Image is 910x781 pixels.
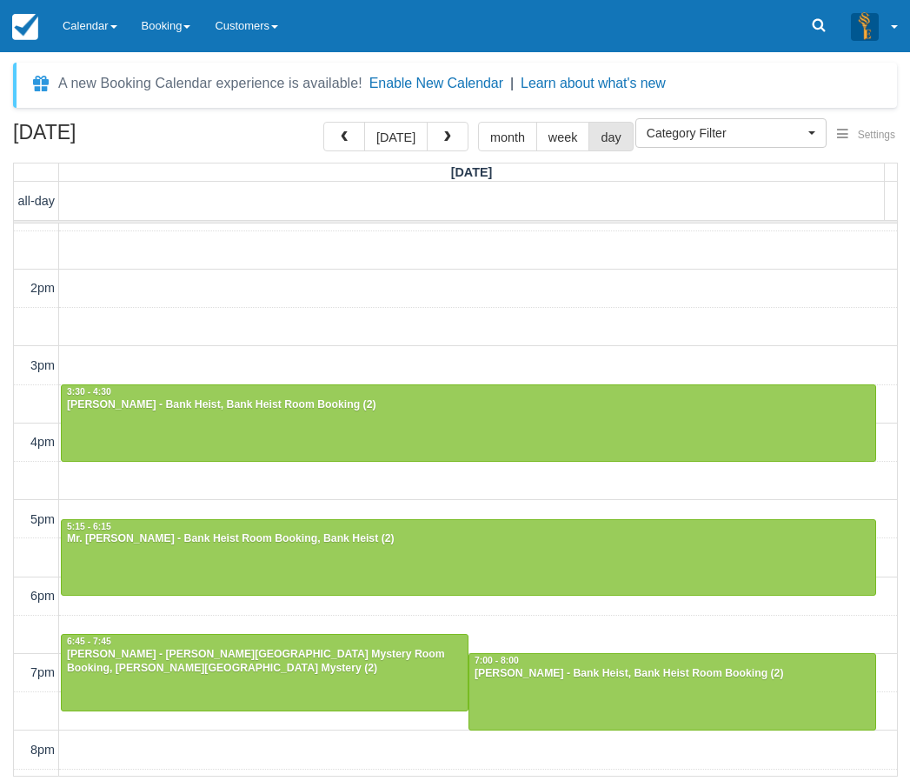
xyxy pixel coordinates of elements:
[451,165,493,179] span: [DATE]
[18,194,55,208] span: all-day
[510,76,514,90] span: |
[67,637,111,646] span: 6:45 - 7:45
[61,634,468,711] a: 6:45 - 7:45[PERSON_NAME] - [PERSON_NAME][GEOGRAPHIC_DATA] Mystery Room Booking, [PERSON_NAME][GEO...
[66,648,463,676] div: [PERSON_NAME] - [PERSON_NAME][GEOGRAPHIC_DATA] Mystery Room Booking, [PERSON_NAME][GEOGRAPHIC_DAT...
[851,12,879,40] img: A3
[58,73,362,94] div: A new Booking Calendar experience is available!
[30,358,55,372] span: 3pm
[858,129,895,141] span: Settings
[478,122,537,151] button: month
[30,435,55,449] span: 4pm
[30,281,55,295] span: 2pm
[61,519,876,596] a: 5:15 - 6:15Mr. [PERSON_NAME] - Bank Heist Room Booking, Bank Heist (2)
[66,532,871,546] div: Mr. [PERSON_NAME] - Bank Heist Room Booking, Bank Heist (2)
[30,512,55,526] span: 5pm
[364,122,428,151] button: [DATE]
[647,124,804,142] span: Category Filter
[475,656,519,665] span: 7:00 - 8:00
[369,75,503,92] button: Enable New Calendar
[12,14,38,40] img: checkfront-main-nav-mini-logo.png
[827,123,906,148] button: Settings
[61,384,876,461] a: 3:30 - 4:30[PERSON_NAME] - Bank Heist, Bank Heist Room Booking (2)
[30,743,55,757] span: 8pm
[67,522,111,531] span: 5:15 - 6:15
[468,653,876,730] a: 7:00 - 8:00[PERSON_NAME] - Bank Heist, Bank Heist Room Booking (2)
[588,122,633,151] button: day
[67,387,111,397] span: 3:30 - 4:30
[13,122,233,154] h2: [DATE]
[521,76,666,90] a: Learn about what's new
[635,118,827,148] button: Category Filter
[474,667,871,681] div: [PERSON_NAME] - Bank Heist, Bank Heist Room Booking (2)
[536,122,590,151] button: week
[30,589,55,603] span: 6pm
[30,665,55,679] span: 7pm
[66,398,871,412] div: [PERSON_NAME] - Bank Heist, Bank Heist Room Booking (2)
